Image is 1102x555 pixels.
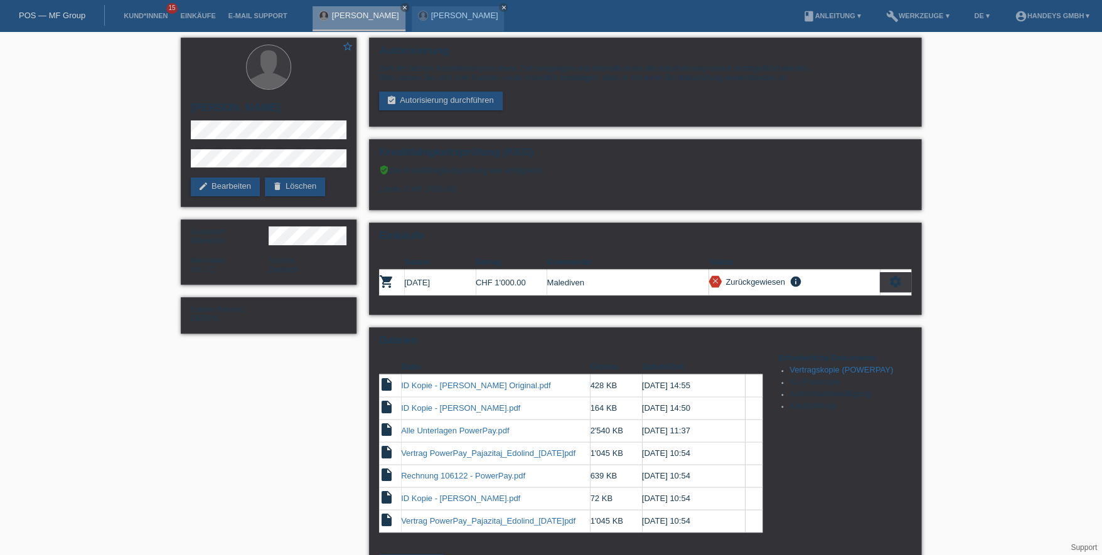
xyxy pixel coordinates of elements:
i: book [802,10,815,23]
a: bookAnleitung ▾ [796,12,867,19]
span: Sprache [269,256,294,264]
span: 15 [166,3,178,14]
i: settings [889,275,902,288]
a: ID Kopie - [PERSON_NAME] Original.pdf [401,381,550,390]
h4: Erforderliche Dokumente [778,353,911,362]
a: Einkäufe [174,12,222,19]
th: Status [709,255,880,270]
i: insert_drive_file [379,399,394,415]
i: info [788,275,803,288]
span: Kosovo / C / 03.07.1996 [191,265,215,274]
a: buildWerkzeuge ▾ [880,12,956,19]
i: build [886,10,899,23]
th: Datei [401,359,590,374]
a: POS — MF Group [19,11,85,20]
td: [DATE] 10:54 [642,465,745,487]
i: POSP00027951 [379,274,394,289]
td: 72 KB [590,487,641,510]
th: Kommentar [547,255,709,270]
a: account_circleHandeys GmbH ▾ [1008,12,1096,19]
h2: Dateien [379,334,911,353]
li: Aufenthaltsbewilligung [789,389,911,401]
a: Rechnung 106122 - PowerPay.pdf [401,471,525,480]
a: DE ▾ [968,12,995,19]
span: Deutsch [269,265,299,274]
a: Support [1071,543,1097,552]
td: 1'045 KB [590,442,641,465]
h2: Autorisierung [379,45,911,63]
span: Geschlecht [191,228,225,235]
span: Nationalität [191,256,225,264]
h2: Einkäufe [379,230,911,248]
td: [DATE] 14:55 [642,374,745,397]
i: account_circle [1014,10,1027,23]
td: [DATE] 14:50 [642,397,745,420]
td: Malediven [547,270,709,295]
h2: [PERSON_NAME] [191,102,346,120]
td: [DATE] 11:37 [642,420,745,442]
i: insert_drive_file [379,445,394,460]
div: Männlich [191,226,269,245]
i: close [500,4,506,11]
i: verified_user [379,165,389,175]
td: 2'540 KB [590,420,641,442]
a: close [499,3,508,12]
i: close [402,4,408,11]
i: insert_drive_file [379,467,394,482]
td: [DATE] 10:54 [642,487,745,510]
td: 639 KB [590,465,641,487]
a: [PERSON_NAME] [431,11,498,20]
a: Kund*innen [117,12,174,19]
span: Externe Referenz [191,305,245,313]
div: Zurückgewiesen [722,275,785,288]
a: Alle Unterlagen PowerPay.pdf [401,426,509,435]
a: close [400,3,409,12]
i: insert_drive_file [379,490,394,505]
td: [DATE] 10:54 [642,442,745,465]
a: E-Mail Support [222,12,294,19]
a: deleteLöschen [265,177,325,196]
a: assignment_turned_inAutorisierung durchführen [379,92,503,110]
th: Grösse [590,359,641,374]
i: insert_drive_file [379,422,394,437]
i: insert_drive_file [379,512,394,527]
h2: Kreditfähigkeitsprüfung (KKG) [379,146,911,165]
div: Seit der letzten Autorisierung ist etwas Zeit vergangen und deshalb muss die Autorisierung erneut... [379,63,911,82]
a: ID Kopie - [PERSON_NAME].pdf [401,494,520,503]
i: assignment_turned_in [387,95,397,105]
div: DERYA [191,304,269,323]
i: insert_drive_file [379,377,394,392]
li: ID-/Passkopie [789,377,911,389]
a: editBearbeiten [191,177,260,196]
i: edit [198,181,208,191]
td: CHF 1'000.00 [476,270,547,295]
li: Kaufquittung [789,401,911,413]
td: [DATE] [404,270,476,295]
td: 428 KB [590,374,641,397]
i: star_border [342,41,353,52]
a: Vertrag PowerPay_Pajazitaj_Edolind_[DATE]pdf [401,516,575,526]
th: Datum [404,255,476,270]
a: [PERSON_NAME] [332,11,399,20]
a: Vertragskopie (POWERPAY) [789,365,893,374]
td: 164 KB [590,397,641,420]
td: [DATE] 10:54 [642,510,745,532]
a: star_border [342,41,353,54]
th: Datum/Zeit [642,359,745,374]
i: close [711,277,720,285]
th: Betrag [476,255,547,270]
td: 1'045 KB [590,510,641,532]
i: delete [272,181,282,191]
a: ID Kopie - [PERSON_NAME].pdf [401,403,520,413]
div: Die Kreditfähigkeitsprüfung war erfolgreich. Limite: CHF 1'000.00 [379,165,911,203]
a: Vertrag PowerPay_Pajazitaj_Edolind_[DATE]pdf [401,448,575,458]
